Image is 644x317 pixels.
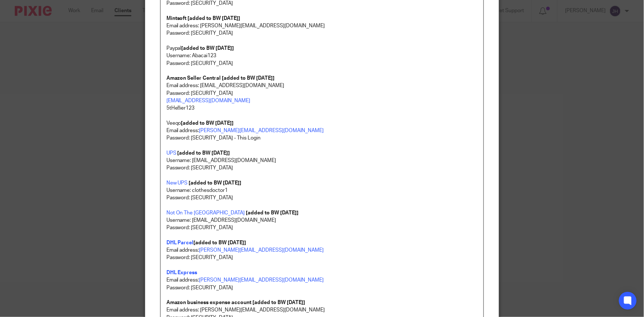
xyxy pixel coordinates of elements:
[199,278,324,283] a: [PERSON_NAME][EMAIL_ADDRESS][DOMAIN_NAME]
[166,30,478,37] p: Password: [SECURITY_DATA]
[166,306,478,314] p: Email address: [PERSON_NAME][EMAIL_ADDRESS][DOMAIN_NAME]
[166,210,245,216] a: Not On The [GEOGRAPHIC_DATA]
[166,284,478,292] p: Password: [SECURITY_DATA]
[182,46,234,51] strong: [added to BW [DATE]]
[189,180,242,186] strong: [added to BW [DATE]]
[166,164,478,172] p: Password: [SECURITY_DATA]
[166,254,478,261] p: Password: [SECURITY_DATA]
[166,127,478,134] p: Email address:
[166,45,478,60] p: Paypal Username: Abacai123
[166,104,478,112] p: 5tHe!!ier123
[166,22,478,30] p: Email address: [PERSON_NAME][EMAIL_ADDRESS][DOMAIN_NAME]
[166,151,176,156] a: UPS
[166,76,275,81] strong: Amazon Seller Central [added to BW [DATE]]
[166,60,478,67] p: Password: [SECURITY_DATA]
[166,120,478,127] p: Veeqo
[166,134,478,142] p: Password: [SECURITY_DATA] - This Login
[166,82,478,97] p: Email address: [EMAIL_ADDRESS][DOMAIN_NAME] Password: [SECURITY_DATA]
[166,157,478,164] p: Username: [EMAIL_ADDRESS][DOMAIN_NAME]
[181,121,234,126] strong: [added to BW [DATE]]
[166,194,478,201] p: Password: [SECURITY_DATA]
[166,224,478,231] p: Password: [SECURITY_DATA]
[166,276,478,284] p: Email address:
[166,240,194,245] a: DHL Parcel
[166,16,187,21] strong: Mintsoft
[166,180,188,186] a: New UPS
[194,240,247,245] strong: [added to BW [DATE]]
[166,98,251,103] a: [EMAIL_ADDRESS][DOMAIN_NAME]
[253,300,306,305] strong: [added to BW [DATE]]
[166,239,478,254] p: Email address:
[199,248,324,253] a: [PERSON_NAME][EMAIL_ADDRESS][DOMAIN_NAME]
[166,270,197,275] a: DHL Express
[166,300,252,305] strong: Amazon business expense account
[166,187,478,194] p: Username: clothesdoctor1
[178,151,230,156] strong: [added to BW [DATE]]
[166,217,478,224] p: Username: [EMAIL_ADDRESS][DOMAIN_NAME]
[188,16,241,21] strong: [added to BW [DATE]]
[246,210,299,216] strong: [added to BW [DATE]]
[199,128,324,133] a: [PERSON_NAME][EMAIL_ADDRESS][DOMAIN_NAME]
